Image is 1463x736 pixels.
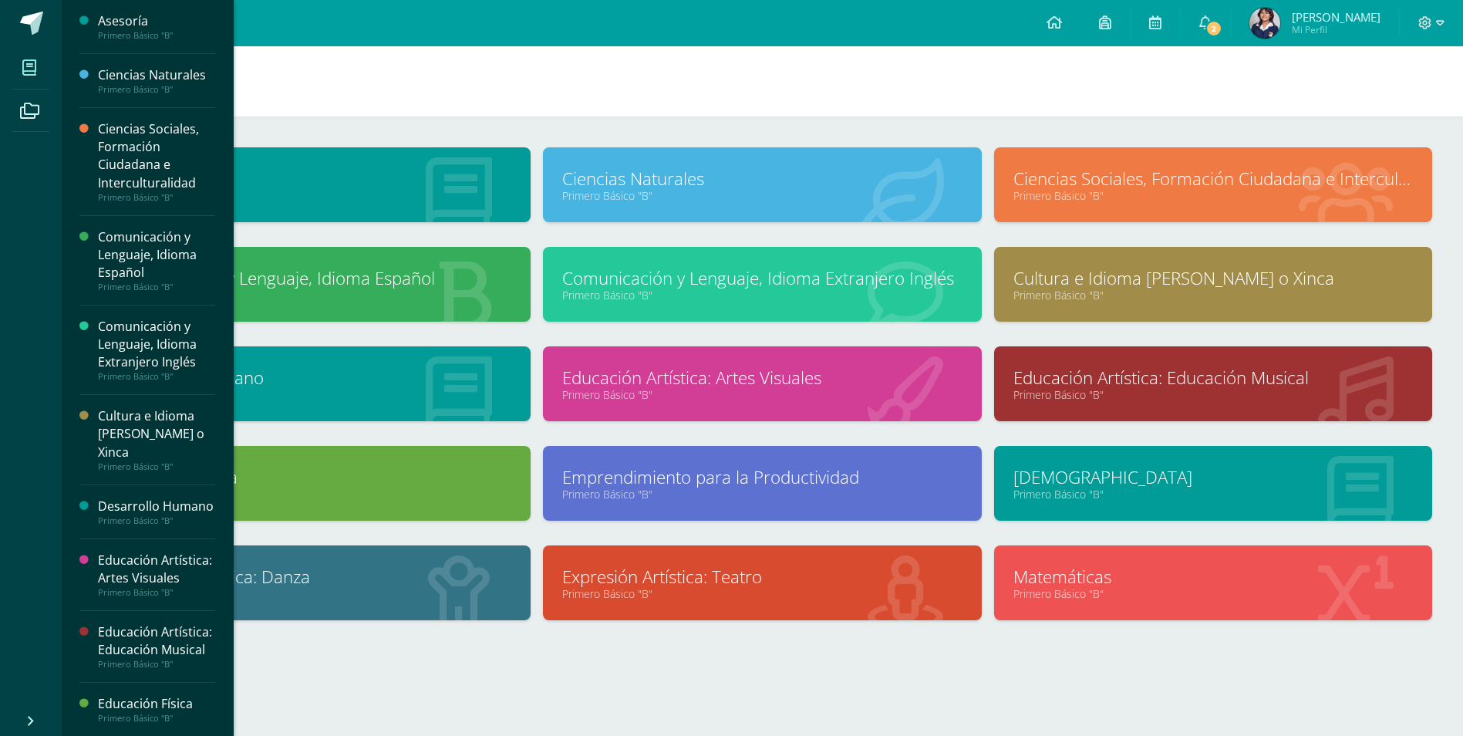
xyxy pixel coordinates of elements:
a: Primero Básico "B" [562,288,962,302]
div: Ciencias Sociales, Formación Ciudadana e Interculturalidad [98,120,215,191]
a: Primero Básico "B" [562,188,962,203]
span: Mi Perfil [1292,23,1380,36]
a: Ciencias Sociales, Formación Ciudadana e InterculturalidadPrimero Básico "B" [98,120,215,202]
div: Primero Básico "B" [98,282,215,292]
a: Cultura e Idioma [PERSON_NAME] o XincaPrimero Básico "B" [98,407,215,471]
a: Comunicación y Lenguaje, Idioma Extranjero Inglés [562,266,962,290]
a: Comunicación y Lenguaje, Idioma Extranjero InglésPrimero Básico "B" [98,318,215,382]
a: Primero Básico "B" [1013,188,1413,203]
div: Educación Física [98,695,215,713]
a: Primero Básico "B" [562,487,962,501]
span: [PERSON_NAME] [1292,9,1380,25]
div: Educación Artística: Artes Visuales [98,552,215,587]
a: Emprendimiento para la Productividad [562,465,962,489]
a: Cultura e Idioma [PERSON_NAME] o Xinca [1013,266,1413,290]
a: Comunicación y Lenguaje, Idioma Español [112,266,511,290]
div: Comunicación y Lenguaje, Idioma Español [98,228,215,282]
a: Primero Básico "B" [112,487,511,501]
a: Primero Básico "B" [112,288,511,302]
a: Ciencias NaturalesPrimero Básico "B" [98,66,215,95]
a: AsesoríaPrimero Básico "B" [98,12,215,41]
a: Primero Básico "B" [112,586,511,601]
div: Primero Básico "B" [98,371,215,382]
a: Primero Básico "B" [1013,387,1413,402]
div: Desarrollo Humano [98,498,215,515]
a: Primero Básico "B" [562,586,962,601]
img: 27419bd0c77f2df858c9049e04d83a64.png [1249,8,1280,39]
a: Educación Artística: Educación MusicalPrimero Básico "B" [98,623,215,670]
a: Primero Básico "B" [1013,288,1413,302]
div: Primero Básico "B" [98,461,215,472]
a: Educación Artística: Artes VisualesPrimero Básico "B" [98,552,215,598]
a: Educación Artística: Educación Musical [1013,366,1413,390]
div: Primero Básico "B" [98,84,215,95]
a: Educación Artística: Artes Visuales [562,366,962,390]
div: Primero Básico "B" [98,192,215,203]
a: Primero Básico "B" [1013,487,1413,501]
a: Asesoría [112,167,511,191]
a: Expresión Artística: Teatro [562,565,962,589]
div: Ciencias Naturales [98,66,215,84]
a: Ciencias Sociales, Formación Ciudadana e Interculturalidad [1013,167,1413,191]
div: Comunicación y Lenguaje, Idioma Extranjero Inglés [98,318,215,371]
a: Ciencias Naturales [562,167,962,191]
a: Expresión Artística: Danza [112,565,511,589]
div: Primero Básico "B" [98,587,215,598]
div: Cultura e Idioma [PERSON_NAME] o Xinca [98,407,215,461]
a: Desarrollo HumanoPrimero Básico "B" [98,498,215,526]
a: Matemáticas [1013,565,1413,589]
a: Primero Básico "B" [112,387,511,402]
a: Educación Física [112,465,511,489]
a: Comunicación y Lenguaje, Idioma EspañolPrimero Básico "B" [98,228,215,292]
a: [DEMOGRAPHIC_DATA] [1013,465,1413,489]
div: Educación Artística: Educación Musical [98,623,215,659]
a: Educación FísicaPrimero Básico "B" [98,695,215,724]
div: Primero Básico "B" [98,515,215,526]
a: Primero Básico "B" [112,188,511,203]
a: Desarrollo Humano [112,366,511,390]
div: Primero Básico "B" [98,30,215,41]
div: Primero Básico "B" [98,713,215,724]
div: Asesoría [98,12,215,30]
div: Primero Básico "B" [98,659,215,670]
span: 2 [1205,20,1222,37]
a: Primero Básico "B" [1013,586,1413,601]
a: Primero Básico "B" [562,387,962,402]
